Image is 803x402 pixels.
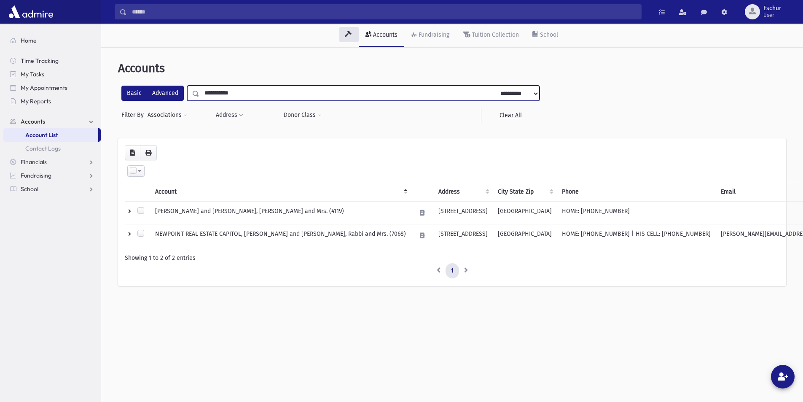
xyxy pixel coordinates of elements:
[417,31,449,38] div: Fundraising
[125,254,779,262] div: Showing 1 to 2 of 2 entries
[433,224,493,247] td: [STREET_ADDRESS]
[470,31,519,38] div: Tuition Collection
[3,169,101,182] a: Fundraising
[3,155,101,169] a: Financials
[121,86,184,101] div: FilterModes
[21,158,47,166] span: Financials
[3,115,101,128] a: Accounts
[121,86,147,101] label: Basic
[150,202,411,224] td: [PERSON_NAME] and [PERSON_NAME], [PERSON_NAME] and Mrs. (4119)
[3,182,101,196] a: School
[526,24,565,47] a: School
[140,145,157,160] button: Print
[150,182,411,202] th: Account: activate to sort column descending
[456,24,526,47] a: Tuition Collection
[3,142,101,155] a: Contact Logs
[763,5,781,12] span: Eschur
[481,108,540,123] a: Clear All
[150,224,411,247] td: NEWPOINT REAL ESTATE CAPITOL, [PERSON_NAME] and [PERSON_NAME], Rabbi and Mrs. (7068)
[25,145,61,152] span: Contact Logs
[493,182,557,202] th: City State Zip : activate to sort column ascending
[3,67,101,81] a: My Tasks
[21,57,59,65] span: Time Tracking
[493,202,557,224] td: [GEOGRAPHIC_DATA]
[404,24,456,47] a: Fundraising
[21,118,45,125] span: Accounts
[21,97,51,105] span: My Reports
[121,111,147,119] span: Filter By
[433,202,493,224] td: [STREET_ADDRESS]
[21,37,37,44] span: Home
[557,182,716,202] th: Phone
[147,86,184,101] label: Advanced
[359,24,404,47] a: Accounts
[763,12,781,19] span: User
[557,202,716,224] td: HOME: [PHONE_NUMBER]
[3,128,98,142] a: Account List
[446,263,459,278] a: 1
[118,61,165,75] span: Accounts
[3,94,101,108] a: My Reports
[147,108,188,123] button: Associations
[557,224,716,247] td: HOME: [PHONE_NUMBER] | HIS CELL: [PHONE_NUMBER]
[21,185,38,193] span: School
[125,145,140,160] button: CSV
[21,84,67,92] span: My Appointments
[7,3,55,20] img: AdmirePro
[3,81,101,94] a: My Appointments
[21,172,51,179] span: Fundraising
[433,182,493,202] th: Address : activate to sort column ascending
[3,34,101,47] a: Home
[283,108,322,123] button: Donor Class
[215,108,244,123] button: Address
[493,224,557,247] td: [GEOGRAPHIC_DATA]
[538,31,558,38] div: School
[3,54,101,67] a: Time Tracking
[21,70,44,78] span: My Tasks
[25,131,58,139] span: Account List
[371,31,397,38] div: Accounts
[127,4,641,19] input: Search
